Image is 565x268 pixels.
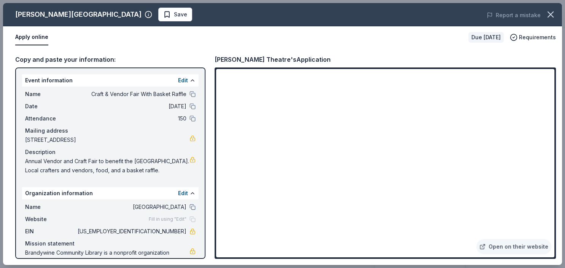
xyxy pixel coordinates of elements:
[25,114,76,123] span: Attendance
[178,76,188,85] button: Edit
[510,33,556,42] button: Requirements
[158,8,192,21] button: Save
[76,227,186,236] span: [US_EMPLOYER_IDENTIFICATION_NUMBER]
[476,239,551,254] a: Open on their website
[487,11,541,20] button: Report a mistake
[174,10,187,19] span: Save
[22,187,199,199] div: Organization information
[25,157,189,175] span: Annual Vendor and Craft Fair to benefit the [GEOGRAPHIC_DATA]. Local crafters and vendors, food, ...
[76,114,186,123] span: 150
[22,74,199,87] div: Event information
[15,29,48,45] button: Apply online
[25,215,76,224] span: Website
[25,202,76,212] span: Name
[25,102,76,111] span: Date
[15,55,205,64] div: Copy and paste your information:
[76,202,186,212] span: [GEOGRAPHIC_DATA]
[25,227,76,236] span: EIN
[25,148,196,157] div: Description
[15,8,142,21] div: [PERSON_NAME][GEOGRAPHIC_DATA]
[149,216,186,222] span: Fill in using "Edit"
[468,32,504,43] div: Due [DATE]
[25,239,196,248] div: Mission statement
[215,55,331,64] div: [PERSON_NAME] Theatre's Application
[25,126,196,135] div: Mailing address
[25,135,189,144] span: [STREET_ADDRESS]
[25,90,76,99] span: Name
[76,102,186,111] span: [DATE]
[76,90,186,99] span: Craft & Vendor Fair With Basket Raffle
[519,33,556,42] span: Requirements
[178,189,188,198] button: Edit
